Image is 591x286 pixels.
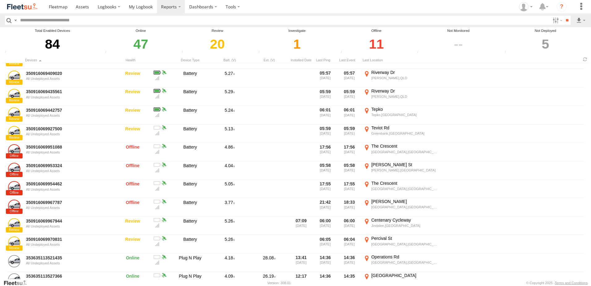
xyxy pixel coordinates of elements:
[160,143,167,149] div: Last Event GPS Signal Strength
[180,50,189,55] div: Devices that have not communicated at least once with the server in the last 6hrs
[104,33,178,55] div: Click to filter by Online
[363,162,440,179] label: Click to View Event Location
[154,180,160,186] div: No battery health information received from this device.
[172,70,209,87] div: Battery
[8,126,20,138] a: Click to View Device Details
[3,28,102,33] div: Total Enabled Devices
[211,143,248,161] div: Battery Remaining: 4.86v
[114,88,151,106] div: Review
[251,58,288,62] div: External Power Voltage
[104,28,178,33] div: Online
[211,106,248,124] div: Battery Remaining: 5.237v
[338,180,360,198] div: 17:55 [DATE]
[160,180,167,186] div: Last Event GPS Signal Strength
[26,200,111,205] a: 350916069967787
[26,181,111,187] a: 350916069954462
[154,125,160,131] div: No battery health information received from this device.
[314,236,336,253] div: 06:05 [DATE]
[314,70,336,87] div: 05:57 [DATE]
[172,88,209,106] div: Battery
[211,199,248,216] div: Battery Remaining: 3.774v
[371,236,439,241] div: Percival St
[26,188,111,191] div: All Undeployed Assets
[160,199,167,204] div: Last Event GPS Signal Strength
[415,50,425,55] div: The health of these device types is not monitored.
[104,50,113,55] div: Number of devices that have communicated at least once in the last 6hrs
[371,150,439,154] div: [GEOGRAPHIC_DATA],[GEOGRAPHIC_DATA]
[114,254,151,271] div: Online
[503,50,512,55] div: Devices that have never communicated with the server
[557,2,567,12] i: ?
[314,106,336,124] div: 06:01 [DATE]
[338,88,360,106] div: 05:59 [DATE]
[26,114,111,117] div: All Undeployed Assets
[371,205,439,209] div: [GEOGRAPHIC_DATA],[GEOGRAPHIC_DATA]
[339,50,348,55] div: Devices that have not communicated at least once with the server in the last 48hrs
[180,28,255,33] div: Review
[371,106,439,112] div: Tepko
[154,131,160,136] div: Last Event GSM Signal Strength
[338,58,360,62] div: Click to Sort
[338,199,360,216] div: 18:33 [DATE]
[26,89,111,94] a: 350916069435561
[26,150,111,154] div: All Undeployed Assets
[338,70,360,87] div: 05:57 [DATE]
[154,223,160,228] div: Last Event GSM Signal Strength
[290,217,312,235] div: 07:09 [DATE]
[363,125,440,142] label: Click to View Event Location
[576,16,586,25] label: Export results as...
[154,162,160,167] div: No battery health information received from this device.
[363,106,440,124] label: Click to View Event Location
[8,163,20,175] a: Click to View Device Details
[154,260,160,265] div: Last Event GSM Signal Strength
[371,94,439,99] div: [PERSON_NAME],QLD
[8,200,20,212] a: Click to View Device Details
[8,89,20,101] a: Click to View Device Details
[257,33,337,55] div: Click to filter by Investigate
[154,70,160,75] div: Battery Remaining: 5.269v
[314,217,336,235] div: 06:00 [DATE]
[371,168,439,172] div: [PERSON_NAME],[GEOGRAPHIC_DATA]
[211,180,248,198] div: Battery Remaining: 5.054v
[363,254,440,271] label: Click to View Event Location
[114,125,151,142] div: Review
[8,71,20,83] a: Click to View Device Details
[154,273,160,278] div: No battery health information received from this device.
[114,70,151,87] div: Review
[26,255,111,261] a: 353635113521435
[26,224,111,228] div: All Undeployed Assets
[290,254,312,271] div: 13:41 [DATE]
[160,236,167,241] div: Last Event GPS Signal Strength
[8,273,20,286] a: Click to View Device Details
[172,162,209,179] div: Battery
[363,217,440,235] label: Click to View Event Location
[26,132,111,136] div: All Undeployed Assets
[371,199,439,204] div: [PERSON_NAME]
[26,169,111,173] div: All Undeployed Assets
[114,58,151,62] div: Click to Sort
[211,125,248,142] div: Battery Remaining: 5.132v
[517,2,535,11] div: Nigel Scott
[154,75,160,81] div: Last Event GSM Signal Strength
[371,180,439,186] div: The Crescent
[415,28,501,33] div: Not Monitored
[339,33,414,55] div: Click to filter by Offline
[154,167,160,173] div: Last Event GSM Signal Strength
[314,180,336,198] div: 17:55 [DATE]
[172,217,209,235] div: Battery
[172,236,209,253] div: Battery
[26,71,111,76] a: 350916069409020
[8,236,20,249] a: Click to View Device Details
[172,58,209,62] div: Device Type
[338,125,360,142] div: 05:59 [DATE]
[290,58,312,62] div: Installed Date
[371,70,439,75] div: Riverway Dr
[363,58,440,62] div: Last Location
[371,131,439,136] div: Greenbank,[GEOGRAPHIC_DATA]
[114,162,151,179] div: Offline
[371,143,439,149] div: The Crescent
[415,33,501,55] div: Click to filter by Not Monitored
[363,236,440,253] label: Click to View Event Location
[3,280,32,286] a: Visit our Website
[26,95,111,99] div: All Undeployed Assets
